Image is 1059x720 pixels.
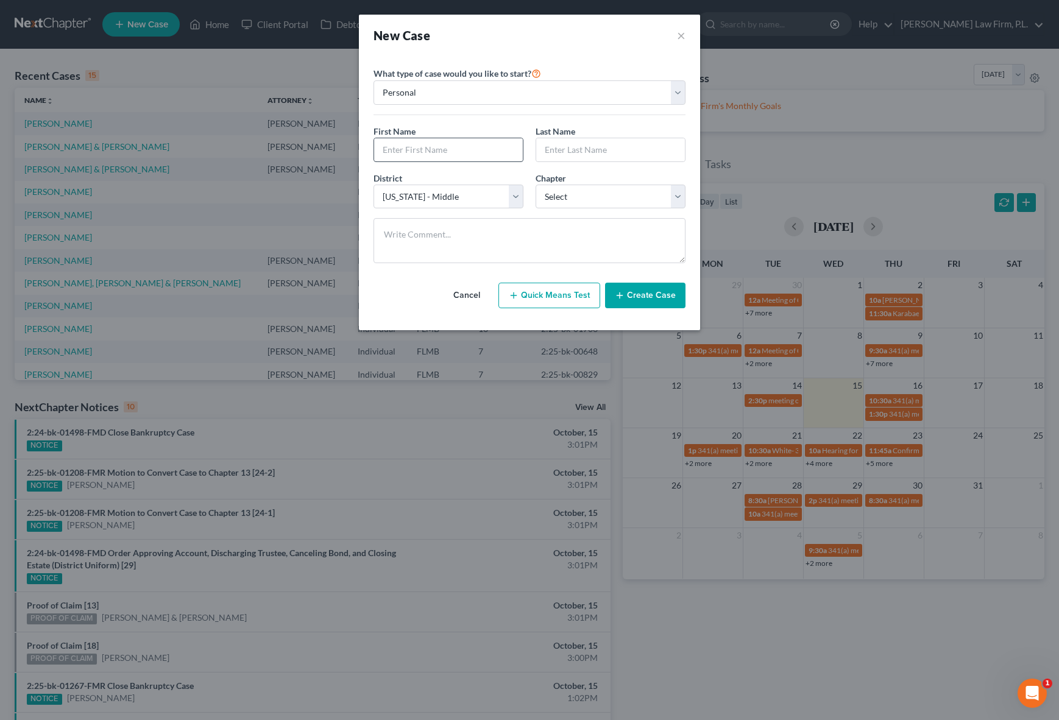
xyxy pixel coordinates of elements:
[1018,679,1047,708] iframe: Intercom live chat
[536,138,685,161] input: Enter Last Name
[498,283,600,308] button: Quick Means Test
[605,283,685,308] button: Create Case
[536,126,575,136] span: Last Name
[374,28,430,43] strong: New Case
[677,27,685,44] button: ×
[374,66,541,80] label: What type of case would you like to start?
[374,173,402,183] span: District
[440,283,494,308] button: Cancel
[374,138,523,161] input: Enter First Name
[374,126,416,136] span: First Name
[1043,679,1052,688] span: 1
[536,173,566,183] span: Chapter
